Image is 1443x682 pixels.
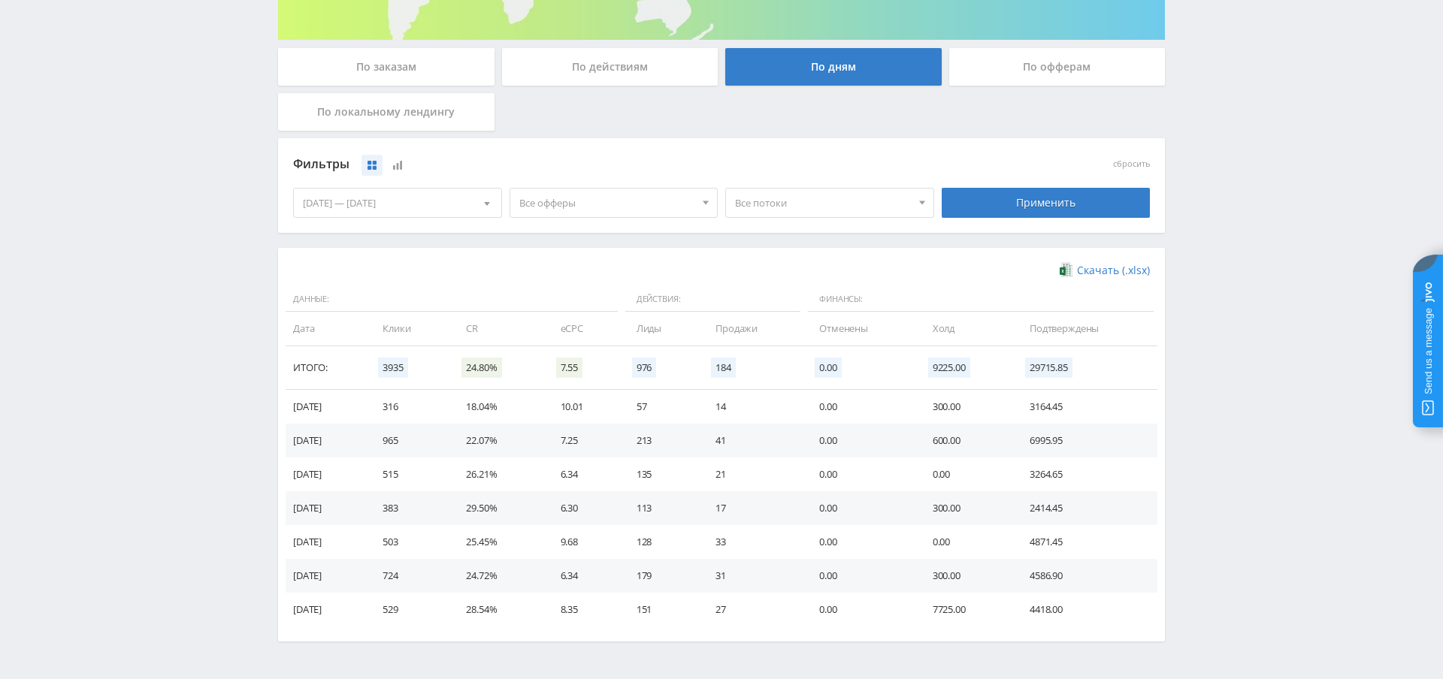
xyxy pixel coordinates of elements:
td: 6995.95 [1015,424,1157,457]
td: 2414.45 [1015,491,1157,525]
span: Все потоки [735,189,911,217]
td: 6.34 [546,559,622,593]
span: Все офферы [519,189,695,217]
span: 7.55 [556,358,582,378]
td: 41 [700,424,804,457]
td: 7.25 [546,424,622,457]
span: 24.80% [461,358,501,378]
td: 0.00 [804,491,918,525]
div: По дням [725,48,942,86]
td: 57 [622,390,700,424]
td: 113 [622,491,700,525]
div: Фильтры [293,153,934,176]
td: 529 [368,593,451,626]
span: 976 [632,358,657,378]
td: 14 [700,390,804,424]
span: 184 [711,358,736,378]
td: 151 [622,593,700,626]
td: 28.54% [451,593,545,626]
td: [DATE] [286,593,368,626]
td: 9.68 [546,525,622,559]
td: 6.34 [546,457,622,491]
td: 17 [700,491,804,525]
td: 300.00 [918,390,1015,424]
span: Действия: [625,287,800,312]
td: 22.07% [451,424,545,457]
td: 7725.00 [918,593,1015,626]
td: 0.00 [804,593,918,626]
td: 179 [622,559,700,593]
span: Данные: [286,287,618,312]
div: По локальному лендингу [278,93,495,131]
td: 383 [368,491,451,525]
td: 4871.45 [1015,525,1157,559]
div: Применить [942,188,1151,218]
img: xlsx [1060,262,1072,277]
td: 3264.65 [1015,457,1157,491]
td: 965 [368,424,451,457]
td: [DATE] [286,457,368,491]
td: [DATE] [286,491,368,525]
div: По заказам [278,48,495,86]
td: 26.21% [451,457,545,491]
td: 503 [368,525,451,559]
td: Холд [918,312,1015,346]
td: 300.00 [918,491,1015,525]
div: [DATE] — [DATE] [294,189,501,217]
td: 4586.90 [1015,559,1157,593]
td: Подтверждены [1015,312,1157,346]
td: 0.00 [804,390,918,424]
td: 27 [700,593,804,626]
td: 128 [622,525,700,559]
td: 3164.45 [1015,390,1157,424]
td: [DATE] [286,525,368,559]
a: Скачать (.xlsx) [1060,263,1150,278]
td: 18.04% [451,390,545,424]
td: 33 [700,525,804,559]
td: Лиды [622,312,700,346]
td: 515 [368,457,451,491]
td: [DATE] [286,559,368,593]
td: [DATE] [286,390,368,424]
td: 10.01 [546,390,622,424]
td: 31 [700,559,804,593]
td: 316 [368,390,451,424]
td: 25.45% [451,525,545,559]
td: 600.00 [918,424,1015,457]
td: [DATE] [286,424,368,457]
div: По офферам [949,48,1166,86]
td: CR [451,312,545,346]
td: 724 [368,559,451,593]
td: Дата [286,312,368,346]
span: Скачать (.xlsx) [1077,264,1150,276]
td: 4418.00 [1015,593,1157,626]
td: 24.72% [451,559,545,593]
span: 0.00 [815,358,841,378]
td: 0.00 [804,424,918,457]
td: 135 [622,457,700,491]
td: 0.00 [804,525,918,559]
td: Итого: [286,346,368,390]
span: 3935 [378,358,407,378]
td: 0.00 [918,525,1015,559]
td: 0.00 [804,457,918,491]
div: По действиям [502,48,718,86]
button: сбросить [1113,159,1150,169]
td: 213 [622,424,700,457]
td: Продажи [700,312,804,346]
span: 9225.00 [928,358,970,378]
span: Финансы: [808,287,1154,312]
td: 300.00 [918,559,1015,593]
td: 21 [700,457,804,491]
td: 0.00 [918,457,1015,491]
td: 6.30 [546,491,622,525]
td: 8.35 [546,593,622,626]
td: 29.50% [451,491,545,525]
td: 0.00 [804,559,918,593]
span: 29715.85 [1025,358,1072,378]
td: eCPC [546,312,622,346]
td: Отменены [804,312,918,346]
td: Клики [368,312,451,346]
